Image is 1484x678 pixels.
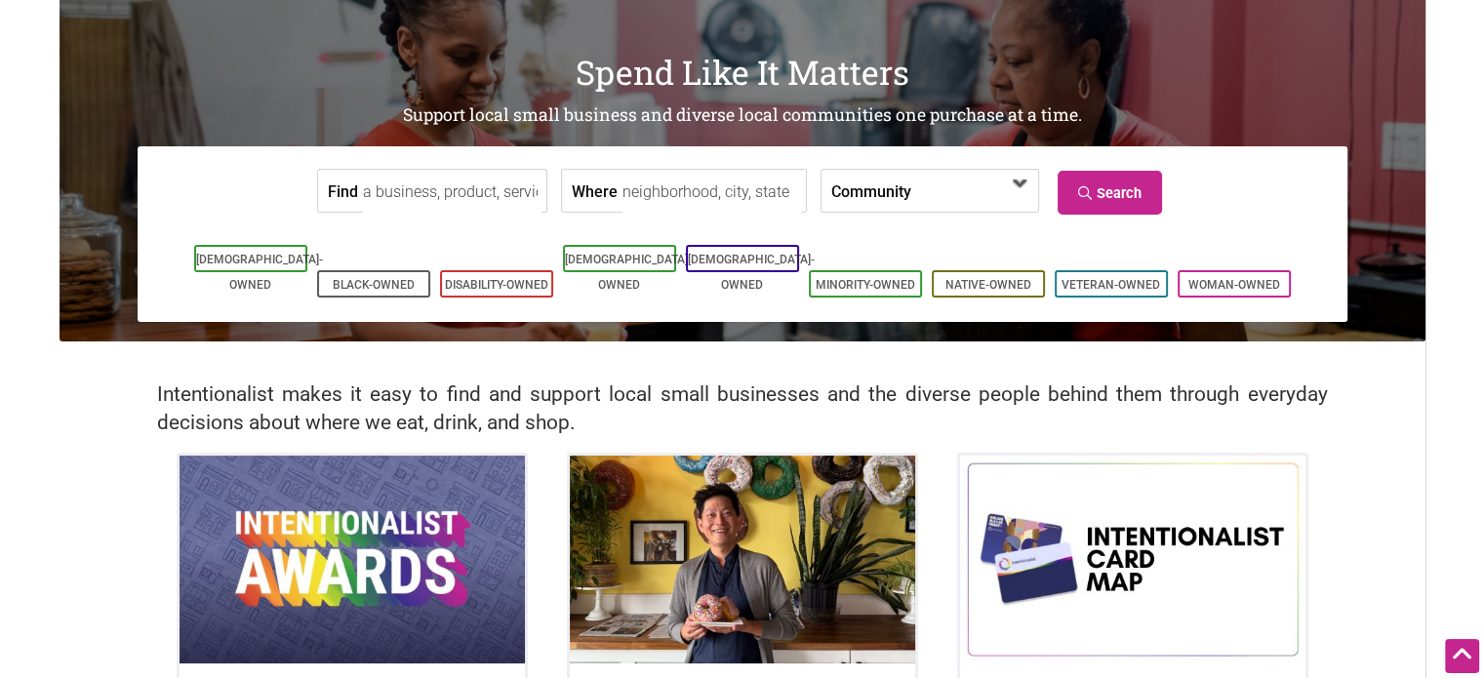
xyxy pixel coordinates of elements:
[945,278,1031,292] a: Native-Owned
[565,253,692,292] a: [DEMOGRAPHIC_DATA]-Owned
[60,103,1425,128] h2: Support local small business and diverse local communities one purchase at a time.
[180,456,525,662] img: Intentionalist Awards
[157,380,1328,437] h2: Intentionalist makes it easy to find and support local small businesses and the diverse people be...
[363,170,541,214] input: a business, product, service
[688,253,815,292] a: [DEMOGRAPHIC_DATA]-Owned
[196,253,323,292] a: [DEMOGRAPHIC_DATA]-Owned
[445,278,548,292] a: Disability-Owned
[1445,639,1479,673] div: Scroll Back to Top
[333,278,415,292] a: Black-Owned
[622,170,801,214] input: neighborhood, city, state
[1188,278,1280,292] a: Woman-Owned
[572,170,618,212] label: Where
[328,170,358,212] label: Find
[60,49,1425,96] h1: Spend Like It Matters
[831,170,911,212] label: Community
[960,456,1305,662] img: Intentionalist Card Map
[570,456,915,662] img: King Donuts - Hong Chhuor
[1062,278,1160,292] a: Veteran-Owned
[816,278,915,292] a: Minority-Owned
[1058,171,1162,215] a: Search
